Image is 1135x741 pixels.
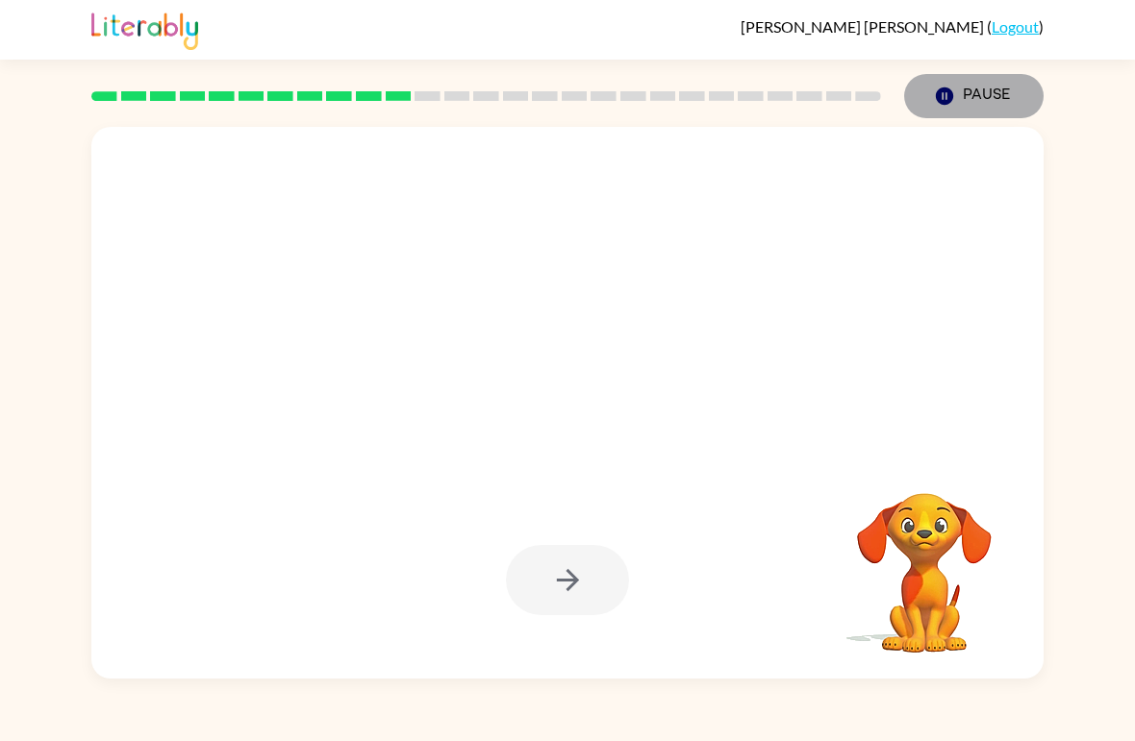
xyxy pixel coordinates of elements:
[828,463,1021,655] video: Your browser must support playing .mp4 files to use Literably. Please try using another browser.
[91,8,198,50] img: Literably
[741,17,987,36] span: [PERSON_NAME] [PERSON_NAME]
[741,17,1044,36] div: ( )
[992,17,1039,36] a: Logout
[904,74,1044,118] button: Pause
